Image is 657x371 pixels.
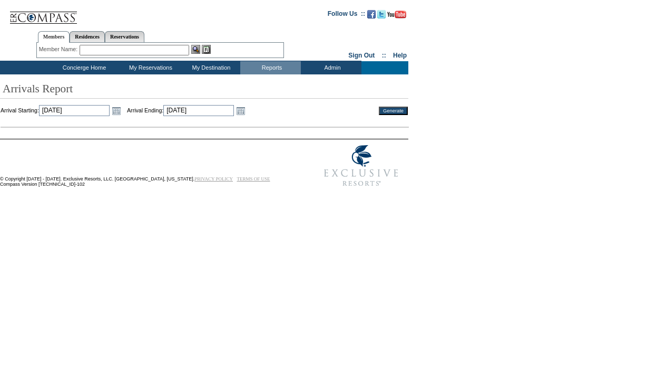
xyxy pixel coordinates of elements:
[194,176,233,182] a: PRIVACY POLICY
[105,31,144,42] a: Reservations
[377,13,386,20] a: Follow us on Twitter
[47,61,119,74] td: Concierge Home
[377,10,386,18] img: Follow us on Twitter
[393,52,407,59] a: Help
[39,45,80,54] div: Member Name:
[111,105,122,117] a: Open the calendar popup.
[70,31,105,42] a: Residences
[379,107,408,115] input: Generate
[180,61,240,74] td: My Destination
[314,139,408,192] img: Exclusive Resorts
[387,13,406,20] a: Subscribe to our YouTube Channel
[237,176,270,182] a: TERMS OF USE
[191,45,200,54] img: View
[1,105,365,117] td: Arrival Starting: Arrival Ending:
[119,61,180,74] td: My Reservations
[382,52,386,59] span: ::
[348,52,375,59] a: Sign Out
[240,61,301,74] td: Reports
[367,10,376,18] img: Become our fan on Facebook
[9,3,77,24] img: Compass Home
[387,11,406,18] img: Subscribe to our YouTube Channel
[301,61,361,74] td: Admin
[202,45,211,54] img: Reservations
[38,31,70,43] a: Members
[235,105,247,117] a: Open the calendar popup.
[328,9,365,22] td: Follow Us ::
[367,13,376,20] a: Become our fan on Facebook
